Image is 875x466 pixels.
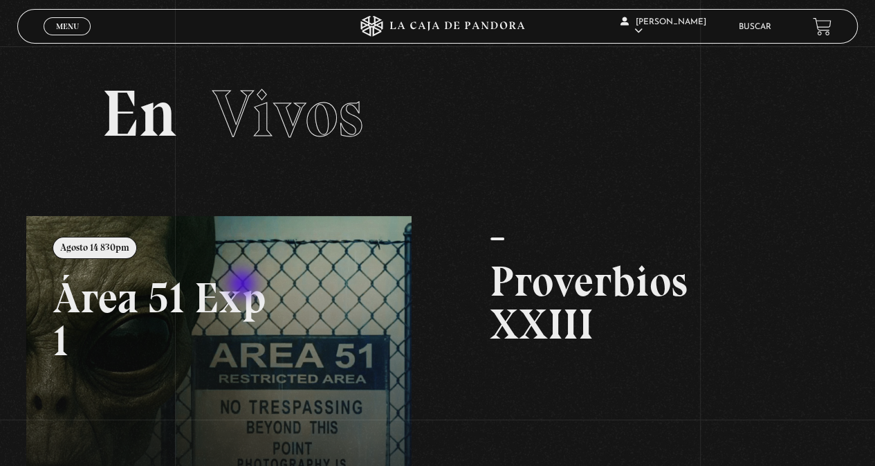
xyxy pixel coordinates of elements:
a: Buscar [739,23,771,31]
span: [PERSON_NAME] [620,18,706,35]
span: Cerrar [51,34,84,44]
span: Menu [56,22,79,30]
a: View your shopping cart [813,17,831,36]
h2: En [102,81,774,147]
span: Vivos [212,74,363,153]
